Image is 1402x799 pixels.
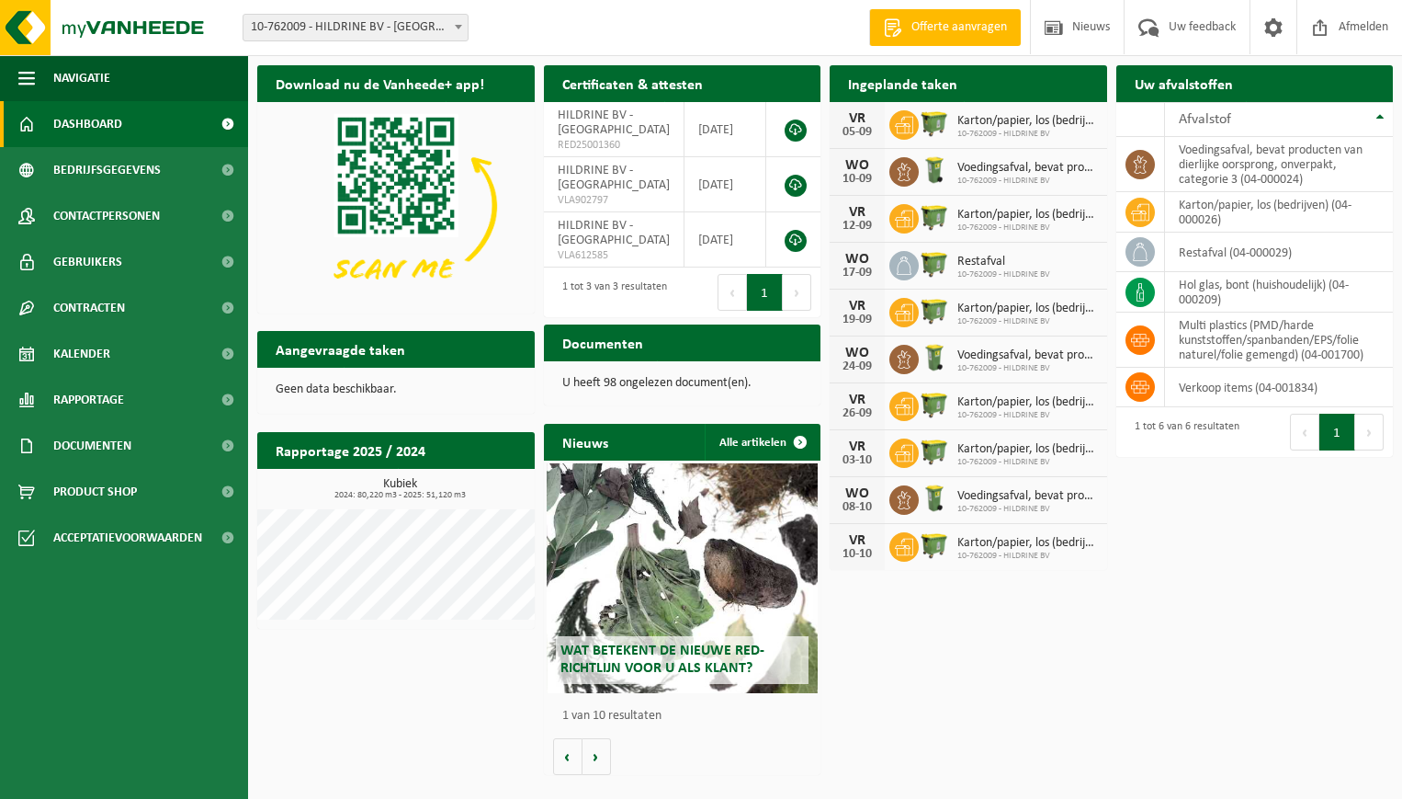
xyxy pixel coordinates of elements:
[839,173,876,186] div: 10-09
[53,101,122,147] span: Dashboard
[1355,414,1384,451] button: Next
[562,377,803,390] p: U heeft 98 ongelezen document(en).
[919,389,950,420] img: WB-1100-HPE-GN-50
[560,644,764,676] span: Wat betekent de nieuwe RED-richtlijn voor u als klant?
[266,478,535,500] h3: Kubiek
[783,274,811,311] button: Next
[558,164,670,192] span: HILDRINE BV - [GEOGRAPHIC_DATA]
[957,302,1098,316] span: Karton/papier, los (bedrijven)
[839,267,876,280] div: 17-09
[957,536,1098,551] span: Karton/papier, los (bedrijven)
[957,129,1098,140] span: 10-762009 - HILDRINE BV
[839,407,876,420] div: 26-09
[53,469,137,515] span: Product Shop
[957,504,1098,515] span: 10-762009 - HILDRINE BV
[558,219,670,247] span: HILDRINE BV - [GEOGRAPHIC_DATA]
[919,154,950,186] img: WB-0140-HPE-GN-50
[957,316,1098,327] span: 10-762009 - HILDRINE BV
[919,295,950,326] img: WB-1100-HPE-GN-50
[839,393,876,407] div: VR
[266,491,535,500] span: 2024: 80,220 m3 - 2025: 51,120 m3
[957,208,1098,223] span: Karton/papier, los (bedrijven)
[257,65,503,101] h2: Download nu de Vanheede+ app!
[957,176,1098,187] span: 10-762009 - HILDRINE BV
[1165,192,1394,233] td: karton/papier, los (bedrijven) (04-000026)
[919,108,950,139] img: WB-1100-HPE-GN-50
[839,360,876,373] div: 24-09
[1165,272,1394,313] td: hol glas, bont (huishoudelijk) (04-000209)
[839,501,876,514] div: 08-10
[839,439,876,454] div: VR
[1290,414,1319,451] button: Previous
[53,377,124,423] span: Rapportage
[957,255,1050,269] span: Restafval
[718,274,747,311] button: Previous
[957,223,1098,234] span: 10-762009 - HILDRINE BV
[839,111,876,126] div: VR
[544,65,721,101] h2: Certificaten & attesten
[1165,313,1394,368] td: multi plastics (PMD/harde kunststoffen/spanbanden/EPS/folie naturel/folie gemengd) (04-001700)
[398,468,533,505] a: Bekijk rapportage
[1116,65,1251,101] h2: Uw afvalstoffen
[53,423,131,469] span: Documenten
[257,432,444,468] h2: Rapportage 2025 / 2024
[839,314,876,326] div: 19-09
[257,331,424,367] h2: Aangevraagde taken
[957,395,1098,410] span: Karton/papier, los (bedrijven)
[1165,368,1394,407] td: verkoop items (04-001834)
[747,274,783,311] button: 1
[547,463,818,693] a: Wat betekent de nieuwe RED-richtlijn voor u als klant?
[684,157,767,212] td: [DATE]
[53,55,110,101] span: Navigatie
[839,205,876,220] div: VR
[919,248,950,280] img: WB-1100-HPE-GN-50
[919,342,950,373] img: WB-0140-HPE-GN-50
[53,193,160,239] span: Contactpersonen
[53,515,202,561] span: Acceptatievoorwaarden
[257,102,535,310] img: Download de VHEPlus App
[869,9,1021,46] a: Offerte aanvragen
[562,710,812,723] p: 1 van 10 resultaten
[907,18,1012,37] span: Offerte aanvragen
[243,15,468,40] span: 10-762009 - HILDRINE BV - KORTRIJK
[957,114,1098,129] span: Karton/papier, los (bedrijven)
[957,269,1050,280] span: 10-762009 - HILDRINE BV
[830,65,976,101] h2: Ingeplande taken
[839,346,876,360] div: WO
[684,212,767,268] td: [DATE]
[558,108,670,137] span: HILDRINE BV - [GEOGRAPHIC_DATA]
[839,533,876,548] div: VR
[919,530,950,561] img: WB-1100-HPE-GN-50
[957,161,1098,176] span: Voedingsafval, bevat producten van dierlijke oorsprong, onverpakt, categorie 3
[919,201,950,233] img: WB-1100-HPE-GN-50
[957,363,1098,374] span: 10-762009 - HILDRINE BV
[544,325,661,360] h2: Documenten
[839,454,876,467] div: 03-10
[1179,112,1231,127] span: Afvalstof
[684,102,767,157] td: [DATE]
[919,483,950,514] img: WB-0140-HPE-GN-50
[839,486,876,501] div: WO
[582,738,611,775] button: Volgende
[839,548,876,561] div: 10-10
[957,489,1098,504] span: Voedingsafval, bevat producten van dierlijke oorsprong, onverpakt, categorie 3
[839,158,876,173] div: WO
[558,193,670,208] span: VLA902797
[53,147,161,193] span: Bedrijfsgegevens
[558,138,670,153] span: RED25001360
[53,285,125,331] span: Contracten
[544,424,627,460] h2: Nieuws
[957,410,1098,421] span: 10-762009 - HILDRINE BV
[839,126,876,139] div: 05-09
[839,220,876,233] div: 12-09
[243,14,469,41] span: 10-762009 - HILDRINE BV - KORTRIJK
[1125,412,1239,452] div: 1 tot 6 van 6 resultaten
[957,442,1098,457] span: Karton/papier, los (bedrijven)
[957,348,1098,363] span: Voedingsafval, bevat producten van dierlijke oorsprong, onverpakt, categorie 3
[957,551,1098,562] span: 10-762009 - HILDRINE BV
[558,248,670,263] span: VLA612585
[1319,414,1355,451] button: 1
[53,239,122,285] span: Gebruikers
[957,457,1098,468] span: 10-762009 - HILDRINE BV
[53,331,110,377] span: Kalender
